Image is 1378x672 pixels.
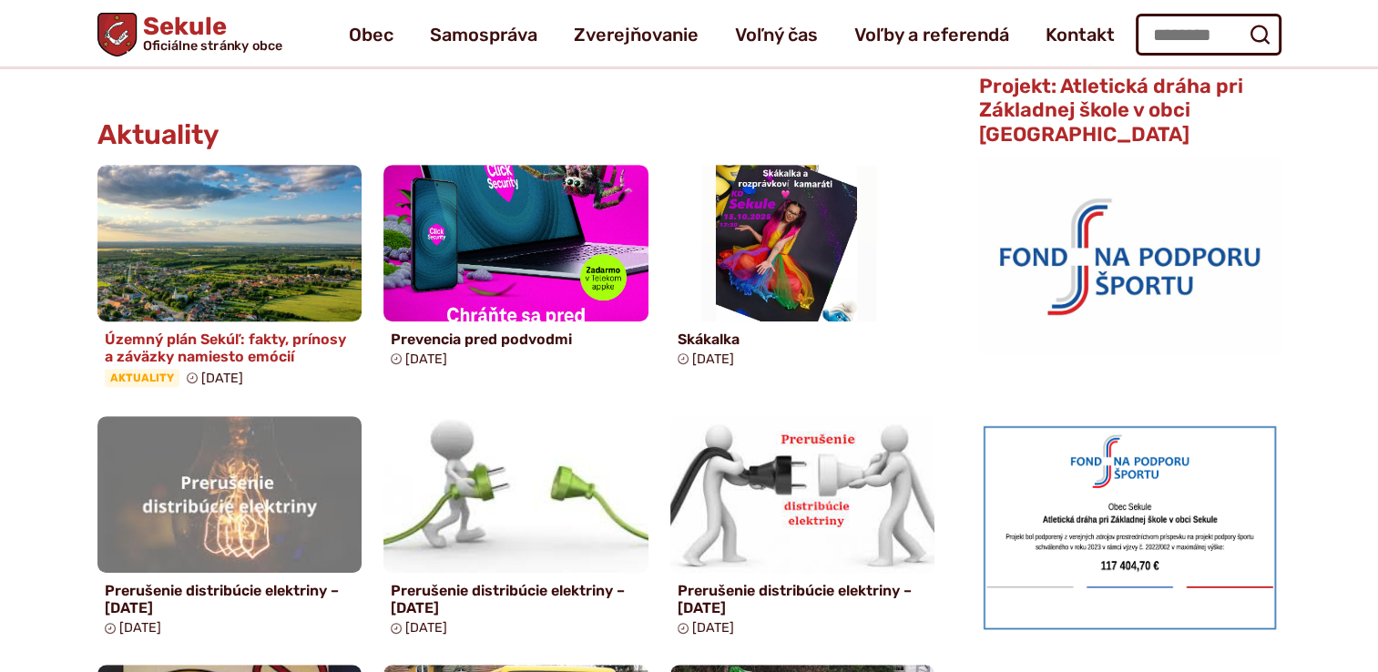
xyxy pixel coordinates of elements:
[692,620,734,636] span: [DATE]
[97,13,282,56] a: Logo Sekule, prejsť na domovskú stránku.
[735,9,818,60] a: Voľný čas
[678,582,928,616] h4: Prerušenie distribúcie elektriny – [DATE]
[97,13,137,56] img: Prejsť na domovskú stránku
[1046,9,1115,60] a: Kontakt
[574,9,699,60] a: Zverejňovanie
[383,165,648,374] a: Prevencia pred podvodmi [DATE]
[105,582,355,616] h4: Prerušenie distribúcie elektriny – [DATE]
[978,157,1281,353] img: logo_fnps.png
[97,416,362,643] a: Prerušenie distribúcie elektriny – [DATE] [DATE]
[383,416,648,643] a: Prerušenie distribúcie elektriny – [DATE] [DATE]
[105,331,355,365] h4: Územný plán Sekúľ: fakty, prínosy a záväzky namiesto emócií
[142,39,282,52] span: Oficiálne stránky obce
[405,620,447,636] span: [DATE]
[391,582,641,616] h4: Prerušenie distribúcie elektriny – [DATE]
[137,15,282,53] h1: Sekule
[405,351,447,367] span: [DATE]
[201,371,243,386] span: [DATE]
[97,165,362,394] a: Územný plán Sekúľ: fakty, prínosy a záväzky namiesto emócií Aktuality [DATE]
[391,331,641,348] h4: Prevencia pred podvodmi
[678,331,928,348] h4: Skákalka
[978,421,1281,634] img: draha.png
[670,165,935,374] a: Skákalka [DATE]
[430,9,537,60] a: Samospráva
[119,620,161,636] span: [DATE]
[692,351,734,367] span: [DATE]
[349,9,393,60] a: Obec
[97,120,219,150] h3: Aktuality
[105,369,179,387] span: Aktuality
[978,74,1242,147] span: Projekt: Atletická dráha pri Základnej škole v obci [GEOGRAPHIC_DATA]
[670,416,935,643] a: Prerušenie distribúcie elektriny – [DATE] [DATE]
[854,9,1009,60] a: Voľby a referendá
